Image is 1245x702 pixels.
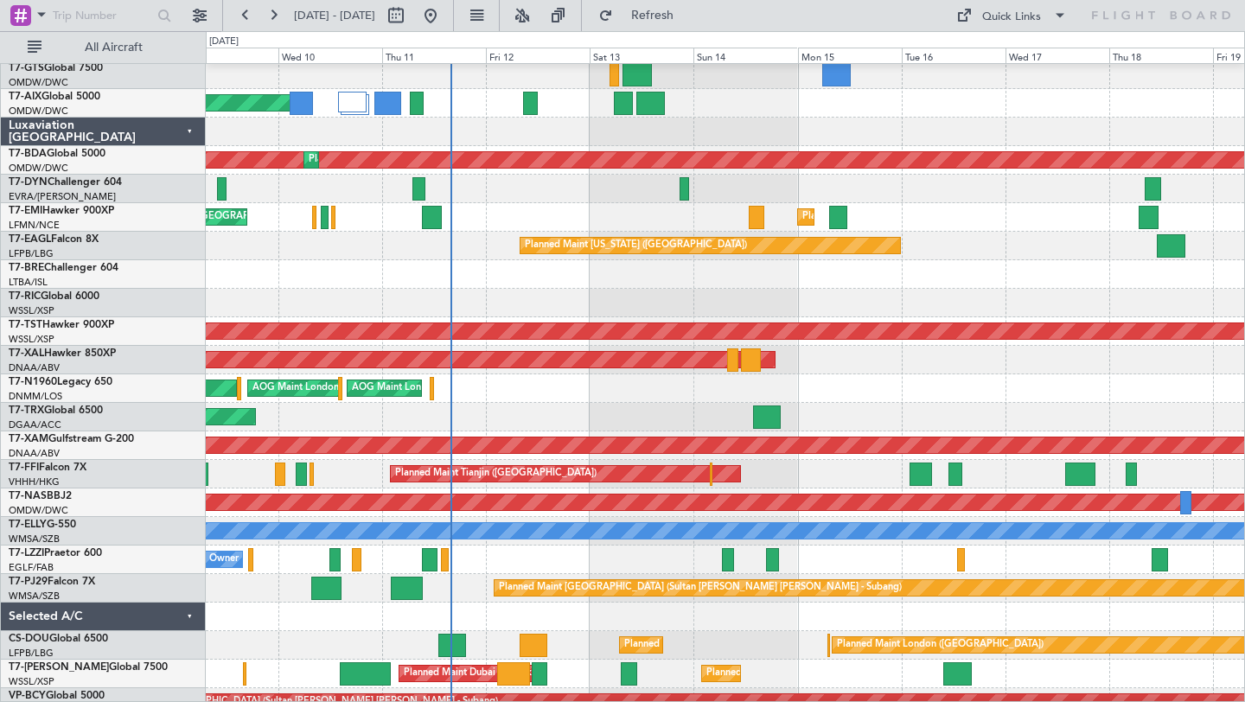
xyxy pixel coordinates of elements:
[9,320,114,330] a: T7-TSTHawker 900XP
[9,149,47,159] span: T7-BDA
[9,92,100,102] a: T7-AIXGlobal 5000
[209,35,239,49] div: [DATE]
[9,390,62,403] a: DNMM/LOS
[9,590,60,603] a: WMSA/SZB
[9,475,60,488] a: VHHH/HKG
[9,577,48,587] span: T7-PJ29
[802,204,967,230] div: Planned Maint [GEOGRAPHIC_DATA]
[616,10,689,22] span: Refresh
[798,48,902,63] div: Mon 15
[902,48,1006,63] div: Tue 16
[1006,48,1109,63] div: Wed 17
[9,377,112,387] a: T7-N1960Legacy 650
[9,520,47,530] span: T7-ELLY
[9,491,47,501] span: T7-NAS
[252,375,446,401] div: AOG Maint London ([GEOGRAPHIC_DATA])
[9,662,168,673] a: T7-[PERSON_NAME]Global 7500
[590,48,693,63] div: Sat 13
[9,63,44,73] span: T7-GTS
[9,691,46,701] span: VP-BCY
[9,418,61,431] a: DGAA/ACC
[19,34,188,61] button: All Aircraft
[948,2,1076,29] button: Quick Links
[9,234,51,245] span: T7-EAGL
[9,434,48,444] span: T7-XAM
[9,206,114,216] a: T7-EMIHawker 900XP
[9,634,108,644] a: CS-DOUGlobal 6500
[9,561,54,574] a: EGLF/FAB
[395,461,597,487] div: Planned Maint Tianjin ([GEOGRAPHIC_DATA])
[9,463,86,473] a: T7-FFIFalcon 7X
[693,48,797,63] div: Sun 14
[278,48,382,63] div: Wed 10
[9,548,102,558] a: T7-LZZIPraetor 600
[1109,48,1213,63] div: Thu 18
[53,3,152,29] input: Trip Number
[9,675,54,688] a: WSSL/XSP
[624,632,897,658] div: Planned Maint [GEOGRAPHIC_DATA] ([GEOGRAPHIC_DATA])
[9,92,41,102] span: T7-AIX
[499,575,902,601] div: Planned Maint [GEOGRAPHIC_DATA] (Sultan [PERSON_NAME] [PERSON_NAME] - Subang)
[45,41,182,54] span: All Aircraft
[294,8,375,23] span: [DATE] - [DATE]
[9,320,42,330] span: T7-TST
[309,147,479,173] div: Planned Maint Dubai (Al Maktoum Intl)
[9,405,44,416] span: T7-TRX
[525,233,747,258] div: Planned Maint [US_STATE] ([GEOGRAPHIC_DATA])
[9,234,99,245] a: T7-EAGLFalcon 8X
[9,76,68,89] a: OMDW/DWC
[9,463,39,473] span: T7-FFI
[352,375,546,401] div: AOG Maint London ([GEOGRAPHIC_DATA])
[9,304,54,317] a: WSSL/XSP
[706,661,910,686] div: Planned Maint [GEOGRAPHIC_DATA] (Seletar)
[9,548,44,558] span: T7-LZZI
[486,48,590,63] div: Fri 12
[9,577,95,587] a: T7-PJ29Falcon 7X
[9,691,105,701] a: VP-BCYGlobal 5000
[9,219,60,232] a: LFMN/NCE
[9,520,76,530] a: T7-ELLYG-550
[9,190,116,203] a: EVRA/[PERSON_NAME]
[9,504,68,517] a: OMDW/DWC
[982,9,1041,26] div: Quick Links
[9,533,60,546] a: WMSA/SZB
[9,662,109,673] span: T7-[PERSON_NAME]
[209,546,239,572] div: Owner
[9,162,68,175] a: OMDW/DWC
[837,632,1044,658] div: Planned Maint London ([GEOGRAPHIC_DATA])
[9,491,72,501] a: T7-NASBBJ2
[9,405,103,416] a: T7-TRXGlobal 6500
[9,333,54,346] a: WSSL/XSP
[132,204,297,230] div: Planned Maint [GEOGRAPHIC_DATA]
[9,247,54,260] a: LFPB/LBG
[9,434,134,444] a: T7-XAMGulfstream G-200
[9,263,44,273] span: T7-BRE
[591,2,694,29] button: Refresh
[9,377,57,387] span: T7-N1960
[175,48,278,63] div: Tue 9
[9,647,54,660] a: LFPB/LBG
[9,177,122,188] a: T7-DYNChallenger 604
[9,634,49,644] span: CS-DOU
[9,348,44,359] span: T7-XAL
[404,661,574,686] div: Planned Maint Dubai (Al Maktoum Intl)
[9,291,41,302] span: T7-RIC
[9,177,48,188] span: T7-DYN
[9,361,60,374] a: DNAA/ABV
[9,447,60,460] a: DNAA/ABV
[9,276,48,289] a: LTBA/ISL
[9,63,103,73] a: T7-GTSGlobal 7500
[9,105,68,118] a: OMDW/DWC
[9,149,105,159] a: T7-BDAGlobal 5000
[9,348,116,359] a: T7-XALHawker 850XP
[9,206,42,216] span: T7-EMI
[9,291,99,302] a: T7-RICGlobal 6000
[9,263,118,273] a: T7-BREChallenger 604
[382,48,486,63] div: Thu 11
